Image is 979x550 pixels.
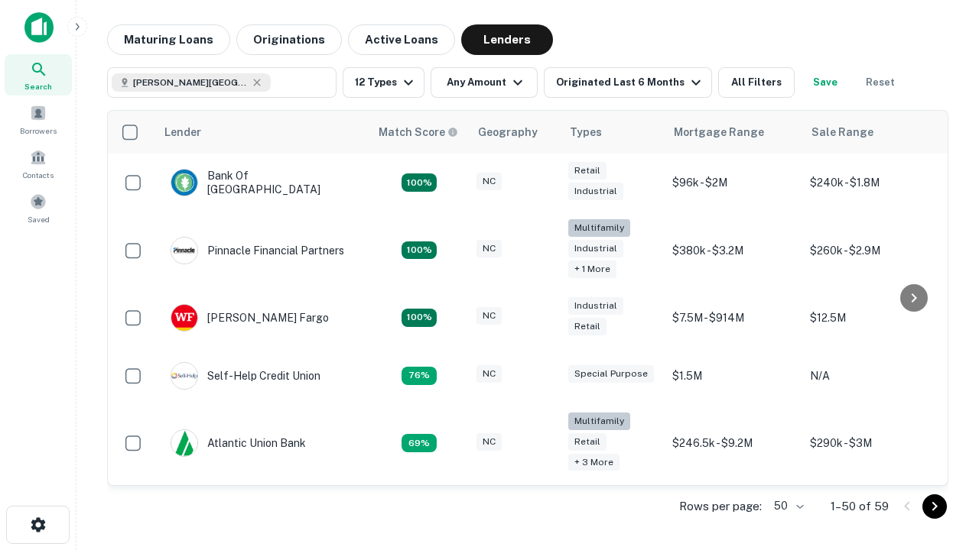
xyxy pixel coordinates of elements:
div: NC [476,433,502,451]
img: picture [171,430,197,456]
span: [PERSON_NAME][GEOGRAPHIC_DATA], [GEOGRAPHIC_DATA] [133,76,248,89]
div: 50 [768,495,806,517]
div: Self-help Credit Union [171,362,320,390]
td: N/A [802,347,940,405]
div: NC [476,173,502,190]
img: capitalize-icon.png [24,12,54,43]
td: $246.5k - $9.2M [665,405,802,482]
th: Capitalize uses an advanced AI algorithm to match your search with the best lender. The match sco... [369,111,469,154]
button: Active Loans [348,24,455,55]
div: Originated Last 6 Months [556,73,705,92]
div: NC [476,365,502,383]
div: + 3 more [568,454,620,471]
p: 1–50 of 59 [831,497,889,516]
img: picture [171,170,197,196]
button: Save your search to get updates of matches that match your search criteria. [801,67,850,98]
td: $290k - $3M [802,405,940,482]
div: Retail [568,318,607,335]
div: Matching Properties: 10, hasApolloMatch: undefined [402,434,437,452]
th: Types [561,111,665,154]
td: $1.5M [665,347,802,405]
div: Matching Properties: 15, hasApolloMatch: undefined [402,173,437,192]
div: Matching Properties: 26, hasApolloMatch: undefined [402,241,437,260]
td: $7.5M - $914M [665,289,802,347]
button: Originated Last 6 Months [544,67,712,98]
div: Mortgage Range [674,123,764,141]
button: Maturing Loans [107,24,230,55]
div: Sale Range [811,123,873,141]
a: Contacts [5,143,72,184]
a: Search [5,54,72,95]
button: 12 Types [343,67,424,98]
div: Types [570,123,602,141]
div: Retail [568,433,607,451]
div: Bank Of [GEOGRAPHIC_DATA] [171,169,354,196]
div: NC [476,307,502,325]
div: Lender [164,123,201,141]
div: Retail [568,162,607,180]
td: $380k - $3.2M [665,212,802,289]
button: Go to next page [922,494,947,519]
div: Capitalize uses an advanced AI algorithm to match your search with the best lender. The match sco... [379,124,458,141]
div: Industrial [568,183,623,200]
th: Sale Range [802,111,940,154]
span: Saved [28,213,50,225]
h6: Match Score [379,124,455,141]
th: Lender [155,111,369,154]
td: $240k - $1.8M [802,154,940,212]
th: Mortgage Range [665,111,802,154]
button: Reset [856,67,905,98]
img: picture [171,238,197,264]
div: + 1 more [568,260,616,278]
div: Industrial [568,297,623,315]
button: All Filters [718,67,795,98]
div: Industrial [568,240,623,257]
img: picture [171,305,197,331]
a: Borrowers [5,99,72,140]
span: Borrowers [20,125,57,137]
div: Geography [478,123,538,141]
iframe: Chat Widget [903,379,979,452]
div: Matching Properties: 11, hasApolloMatch: undefined [402,367,437,385]
div: Multifamily [568,412,630,430]
th: Geography [469,111,561,154]
div: Special Purpose [568,365,654,383]
td: $260k - $2.9M [802,212,940,289]
div: Atlantic Union Bank [171,429,306,457]
a: Saved [5,187,72,228]
td: $96k - $2M [665,154,802,212]
button: Lenders [461,24,553,55]
div: NC [476,240,502,257]
img: picture [171,363,197,389]
p: Rows per page: [679,497,762,516]
td: $12.5M [802,289,940,347]
div: Multifamily [568,219,630,237]
span: Contacts [23,169,54,181]
span: Search [24,80,52,92]
button: Originations [236,24,342,55]
div: Matching Properties: 15, hasApolloMatch: undefined [402,309,437,327]
button: Any Amount [431,67,538,98]
div: Pinnacle Financial Partners [171,237,344,264]
div: [PERSON_NAME] Fargo [171,304,329,332]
